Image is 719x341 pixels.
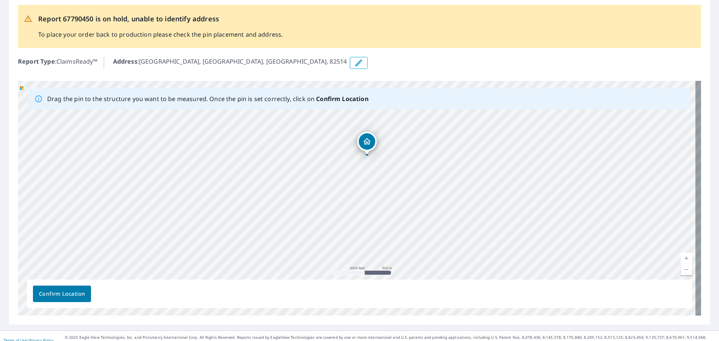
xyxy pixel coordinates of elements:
[316,95,368,103] b: Confirm Location
[18,57,55,66] b: Report Type
[47,94,368,103] p: Drag the pin to the structure you want to be measured. Once the pin is set correctly, click on
[113,57,347,69] p: : [GEOGRAPHIC_DATA], [GEOGRAPHIC_DATA], [GEOGRAPHIC_DATA], 82514
[38,14,283,24] p: Report 67790450 is on hold, unable to identify address
[39,289,85,299] span: Confirm Location
[681,253,692,264] a: Current Level 14, Zoom In
[33,286,91,302] button: Confirm Location
[18,57,98,69] p: : ClaimsReady™
[113,57,137,66] b: Address
[681,264,692,275] a: Current Level 14, Zoom Out
[38,30,283,39] p: To place your order back to production please check the pin placement and address.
